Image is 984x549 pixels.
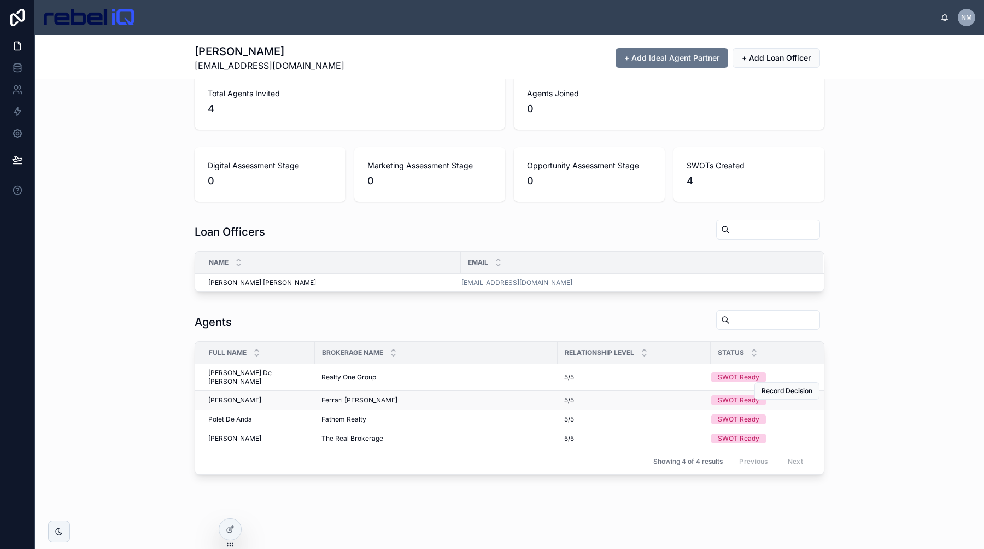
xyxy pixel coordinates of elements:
[321,434,551,443] a: The Real Brokerage
[195,224,265,240] h1: Loan Officers
[718,414,759,424] div: SWOT Ready
[564,415,704,424] a: 5/5
[321,396,397,405] span: Ferrari [PERSON_NAME]
[527,101,811,116] span: 0
[208,396,308,405] a: [PERSON_NAME]
[565,348,634,357] span: Relationship Level
[322,348,383,357] span: Brokerage Name
[711,434,818,443] a: SWOT Ready
[143,15,940,20] div: scrollable content
[321,396,551,405] a: Ferrari [PERSON_NAME]
[718,348,744,357] span: Status
[527,88,811,99] span: Agents Joined
[208,434,308,443] a: [PERSON_NAME]
[367,160,492,171] span: Marketing Assessment Stage
[195,59,344,72] span: [EMAIL_ADDRESS][DOMAIN_NAME]
[733,48,820,68] button: + Add Loan Officer
[461,278,810,287] a: [EMAIL_ADDRESS][DOMAIN_NAME]
[687,160,811,171] span: SWOTs Created
[718,434,759,443] div: SWOT Ready
[44,9,134,26] img: App logo
[564,415,574,424] span: 5/5
[564,396,574,405] span: 5/5
[564,373,704,382] a: 5/5
[208,278,316,287] span: [PERSON_NAME] [PERSON_NAME]
[208,415,308,424] a: Polet De Anda
[208,396,261,405] span: [PERSON_NAME]
[195,314,232,330] h1: Agents
[321,415,551,424] a: Fathom Realty
[208,278,454,287] a: [PERSON_NAME] [PERSON_NAME]
[208,101,492,116] span: 4
[718,372,759,382] div: SWOT Ready
[616,48,728,68] button: + Add Ideal Agent Partner
[527,160,652,171] span: Opportunity Assessment Stage
[961,13,972,22] span: NM
[208,415,252,424] span: Polet De Anda
[321,434,383,443] span: The Real Brokerage
[208,160,332,171] span: Digital Assessment Stage
[208,369,308,386] a: [PERSON_NAME] De [PERSON_NAME]
[711,372,818,382] a: SWOT Ready
[208,173,332,189] span: 0
[195,44,344,59] h1: [PERSON_NAME]
[711,395,818,405] a: SWOT Ready
[564,373,574,382] span: 5/5
[321,373,376,382] span: Realty One Group
[711,414,818,424] a: SWOT Ready
[718,395,759,405] div: SWOT Ready
[321,373,551,382] a: Realty One Group
[461,278,572,287] a: [EMAIL_ADDRESS][DOMAIN_NAME]
[209,258,229,267] span: Name
[624,52,719,63] span: + Add Ideal Agent Partner
[527,173,652,189] span: 0
[321,415,366,424] span: Fathom Realty
[687,173,811,189] span: 4
[209,348,247,357] span: Full Name
[653,457,723,466] span: Showing 4 of 4 results
[468,258,488,267] span: Email
[564,434,574,443] span: 5/5
[742,52,811,63] span: + Add Loan Officer
[208,434,261,443] span: [PERSON_NAME]
[762,387,812,395] span: Record Decision
[754,382,819,400] button: Record Decision
[367,173,492,189] span: 0
[208,88,492,99] span: Total Agents Invited
[564,434,704,443] a: 5/5
[564,396,704,405] a: 5/5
